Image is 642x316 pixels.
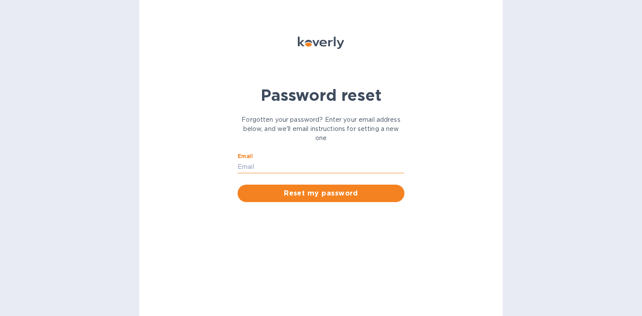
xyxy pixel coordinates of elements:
[298,37,344,49] img: Koverly
[238,154,253,159] label: Email
[238,185,404,202] button: Reset my password
[238,160,404,173] input: Email
[261,86,382,105] b: Password reset
[238,115,404,143] p: Forgotten your password? Enter your email address below, and we'll email instructions for setting...
[245,188,397,199] span: Reset my password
